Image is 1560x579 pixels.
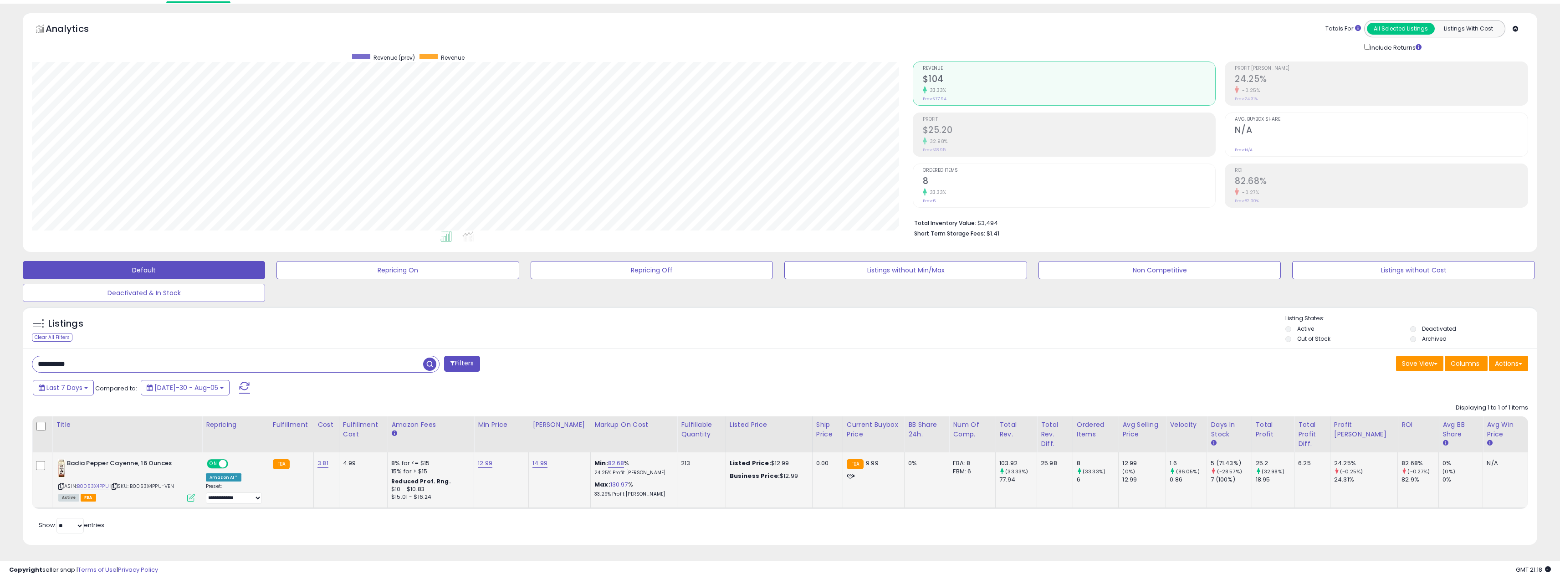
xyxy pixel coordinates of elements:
[1122,459,1166,467] div: 12.99
[1256,459,1294,467] div: 25.2
[923,96,946,102] small: Prev: $77.94
[1489,356,1528,371] button: Actions
[206,473,241,482] div: Amazon AI *
[1176,468,1200,475] small: (86.05%)
[1038,261,1281,279] button: Non Competitive
[391,477,451,485] b: Reduced Prof. Rng.
[610,480,628,489] a: 130.97
[1122,476,1166,484] div: 12.99
[730,459,805,467] div: $12.99
[444,356,480,372] button: Filters
[594,459,608,467] b: Min:
[1235,117,1528,122] span: Avg. Buybox Share
[908,459,942,467] div: 0%
[1487,459,1521,467] div: N/A
[1297,335,1330,343] label: Out of Stock
[923,125,1216,137] h2: $25.20
[1442,420,1479,439] div: Avg BB Share
[1396,356,1443,371] button: Save View
[594,480,610,489] b: Max:
[276,261,519,279] button: Repricing On
[594,491,670,497] p: 33.29% Profit [PERSON_NAME]
[1235,74,1528,86] h2: 24.25%
[1235,198,1259,204] small: Prev: 82.90%
[1122,468,1135,475] small: (0%)
[1211,476,1251,484] div: 7 (100%)
[273,459,290,469] small: FBA
[1456,404,1528,412] div: Displaying 1 to 1 of 1 items
[1297,325,1314,333] label: Active
[317,420,335,430] div: Cost
[1285,314,1537,323] p: Listing States:
[1122,420,1162,439] div: Avg Selling Price
[927,189,946,196] small: 33.33%
[95,384,137,393] span: Compared to:
[847,420,900,439] div: Current Buybox Price
[1442,476,1483,484] div: 0%
[1298,459,1323,467] div: 6.25
[1170,476,1207,484] div: 0.86
[730,471,780,480] b: Business Price:
[391,430,397,438] small: Amazon Fees.
[1170,459,1207,467] div: 1.6
[1235,125,1528,137] h2: N/A
[1256,476,1294,484] div: 18.95
[784,261,1027,279] button: Listings without Min/Max
[987,229,999,238] span: $1.41
[273,420,310,430] div: Fulfillment
[23,261,265,279] button: Default
[1298,420,1326,449] div: Total Profit Diff.
[923,176,1216,188] h2: 8
[923,168,1216,173] span: Ordered Items
[9,565,42,574] strong: Copyright
[441,54,465,61] span: Revenue
[594,459,670,476] div: %
[1262,468,1284,475] small: (32.98%)
[1292,261,1534,279] button: Listings without Cost
[1401,420,1435,430] div: ROI
[1239,189,1259,196] small: -0.27%
[1235,168,1528,173] span: ROI
[914,217,1521,228] li: $3,494
[594,420,673,430] div: Markup on Cost
[58,494,79,502] span: All listings currently available for purchase on Amazon
[154,383,218,392] span: [DATE]-30 - Aug-05
[1217,468,1242,475] small: (-28.57%)
[591,416,677,452] th: The percentage added to the cost of goods (COGS) that forms the calculator for Min & Max prices.
[391,493,467,501] div: $15.01 - $16.24
[847,459,864,469] small: FBA
[1077,459,1119,467] div: 8
[118,565,158,574] a: Privacy Policy
[1325,25,1361,33] div: Totals For
[1487,420,1524,439] div: Avg Win Price
[343,420,384,439] div: Fulfillment Cost
[1077,420,1115,439] div: Ordered Items
[227,460,241,468] span: OFF
[1077,476,1119,484] div: 6
[391,467,467,476] div: 15% for > $15
[1401,476,1438,484] div: 82.9%
[1235,176,1528,188] h2: 82.68%
[914,219,976,227] b: Total Inventory Value:
[531,261,773,279] button: Repricing Off
[953,459,988,467] div: FBA: 8
[908,420,945,439] div: BB Share 24h.
[343,459,380,467] div: 4.99
[923,74,1216,86] h2: $104
[1239,87,1260,94] small: -0.25%
[1005,468,1028,475] small: (33.33%)
[532,420,587,430] div: [PERSON_NAME]
[1211,420,1248,439] div: Days In Stock
[1442,468,1455,475] small: (0%)
[1334,420,1394,439] div: Profit [PERSON_NAME]
[866,459,879,467] span: 9.99
[927,138,948,145] small: 32.98%
[681,459,719,467] div: 213
[730,420,808,430] div: Listed Price
[816,420,839,439] div: Ship Price
[1434,23,1502,35] button: Listings With Cost
[391,459,467,467] div: 8% for <= $15
[1451,359,1479,368] span: Columns
[110,482,174,490] span: | SKU: B0053X4PPU-VEN
[1422,335,1447,343] label: Archived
